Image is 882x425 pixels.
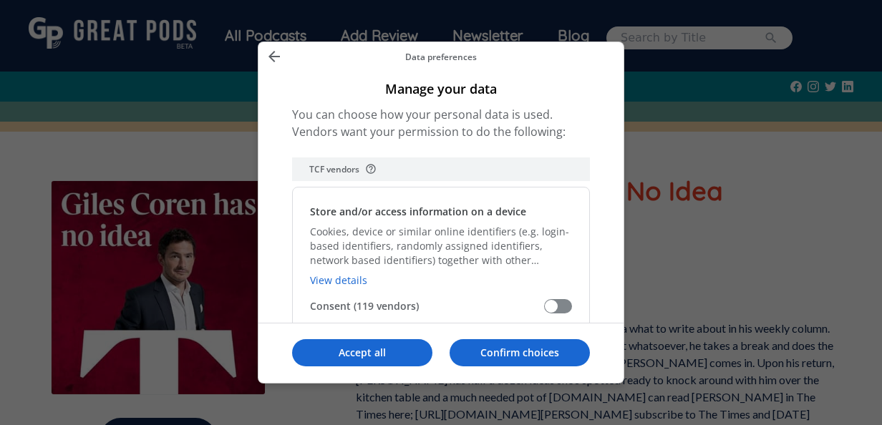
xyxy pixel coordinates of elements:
[310,225,572,268] p: Cookies, device or similar online identifiers (e.g. login-based identifiers, randomly assigned id...
[287,51,595,63] p: Data preferences
[292,346,432,360] p: Accept all
[292,106,590,140] p: You can choose how your personal data is used. Vendors want your permission to do the following:
[258,41,624,383] div: Manage your data
[450,346,590,360] p: Confirm choices
[310,273,367,287] a: View details, Store and/or access information on a device
[292,339,432,366] button: Accept all
[365,163,377,175] button: This vendor is registered with the IAB Europe Transparency and Consent Framework and subject to i...
[261,47,287,66] button: Back
[310,205,526,219] h2: Store and/or access information on a device
[450,339,590,366] button: Confirm choices
[292,80,590,97] h1: Manage your data
[310,299,544,313] span: Consent (119 vendors)
[309,163,359,175] p: TCF vendors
